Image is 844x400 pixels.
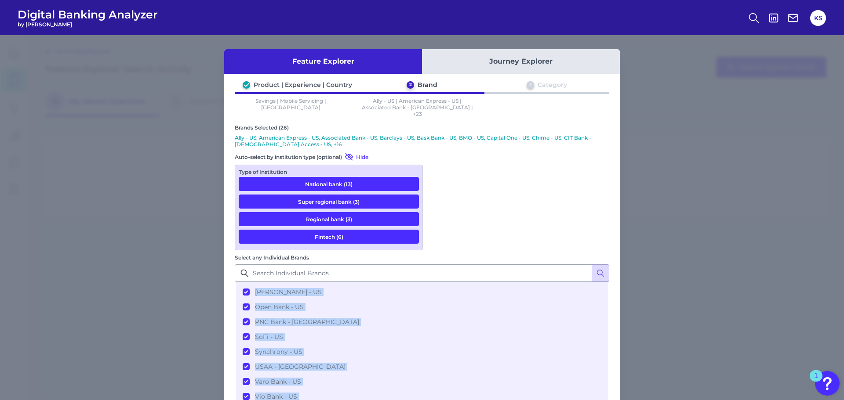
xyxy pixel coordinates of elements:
div: Product | Experience | Country [254,81,352,89]
span: PNC Bank - [GEOGRAPHIC_DATA] [255,318,359,326]
label: Select any Individual Brands [235,254,309,261]
div: Auto-select by institution type (optional) [235,152,423,161]
input: Search Individual Brands [235,264,609,282]
div: 2 [407,81,414,89]
span: Varo Bank - US [255,378,301,386]
button: [PERSON_NAME] - US [236,285,608,299]
div: Brand [418,81,437,89]
p: Ally - US, American Express - US, Associated Bank - US, Barclays - US, Bask Bank - US, BMO - US, ... [235,134,609,148]
button: Varo Bank - US [236,374,608,389]
button: Super regional bank (3) [239,195,419,209]
div: Type of Institution [239,169,419,175]
button: Fintech (6) [239,230,419,244]
span: Synchrony - US [255,348,302,356]
p: Ally - US | American Express - US | Associated Bank - [GEOGRAPHIC_DATA] | +23 [361,97,474,117]
span: by [PERSON_NAME] [18,21,158,28]
button: Regional bank (3) [239,212,419,226]
span: Digital Banking Analyzer [18,8,158,21]
span: [PERSON_NAME] - US [255,288,322,296]
div: 3 [527,81,534,89]
button: Hide [342,152,368,161]
button: Open Resource Center, 1 new notification [815,371,840,396]
div: Brands Selected (26) [235,124,609,131]
div: Category [538,81,567,89]
button: SoFi - US [236,329,608,344]
button: Open Bank - US [236,299,608,314]
button: Feature Explorer [224,49,422,74]
p: Savings | Mobile Servicing | [GEOGRAPHIC_DATA] [235,97,347,117]
span: SoFi - US [255,333,283,341]
div: 1 [814,376,818,387]
button: National bank (13) [239,177,419,191]
button: USAA - [GEOGRAPHIC_DATA] [236,359,608,374]
span: Open Bank - US [255,303,304,311]
span: USAA - [GEOGRAPHIC_DATA] [255,363,346,371]
button: Synchrony - US [236,344,608,359]
button: Journey Explorer [422,49,620,74]
button: PNC Bank - [GEOGRAPHIC_DATA] [236,314,608,329]
button: KS [810,10,826,26]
